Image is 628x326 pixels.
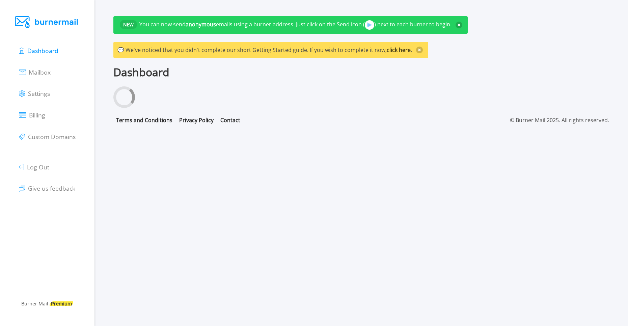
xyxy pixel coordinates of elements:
[19,70,26,75] img: Icon mail
[27,163,49,171] span: Log Out
[19,134,25,140] img: Icon tag
[15,16,80,28] img: Burner Mail
[29,111,45,119] span: Billing
[113,66,609,78] div: Dashboard
[19,112,26,118] img: Icon billing
[367,20,372,30] img: Send Icon
[28,185,75,193] span: Give us feedback
[8,300,86,307] div: Burner Mail
[19,90,25,97] img: Icon settings
[19,46,58,55] a: Dashboard
[50,301,73,306] span: Premium
[387,46,411,54] a: click here
[139,21,452,28] span: You can now send emails using a burner address. Just click on the Send icon ( ) next to each burn...
[28,89,50,98] span: Settings
[19,48,24,54] img: Icon dashboard
[116,116,172,124] a: Terms and Conditions
[220,116,240,124] a: Contact
[19,110,45,119] a: Billing
[27,47,58,55] span: Dashboard
[179,116,214,124] a: Privacy Policy
[19,186,25,192] img: Icon chat
[28,133,76,141] span: Custom Domains
[19,132,75,141] a: Custom Domains
[19,67,51,77] a: Mailbox
[29,68,51,76] span: Mailbox
[510,116,609,124] p: © Burner Mail 2025. All rights reserved.
[19,164,24,170] img: Icon logout
[19,162,49,171] a: Log Out
[186,21,216,28] strong: anonymous
[19,88,50,98] a: Settings
[117,46,412,54] span: 💬 We've noticed that you didn't complete our short Getting Started guide. If you wish to complete...
[120,20,137,29] span: NEW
